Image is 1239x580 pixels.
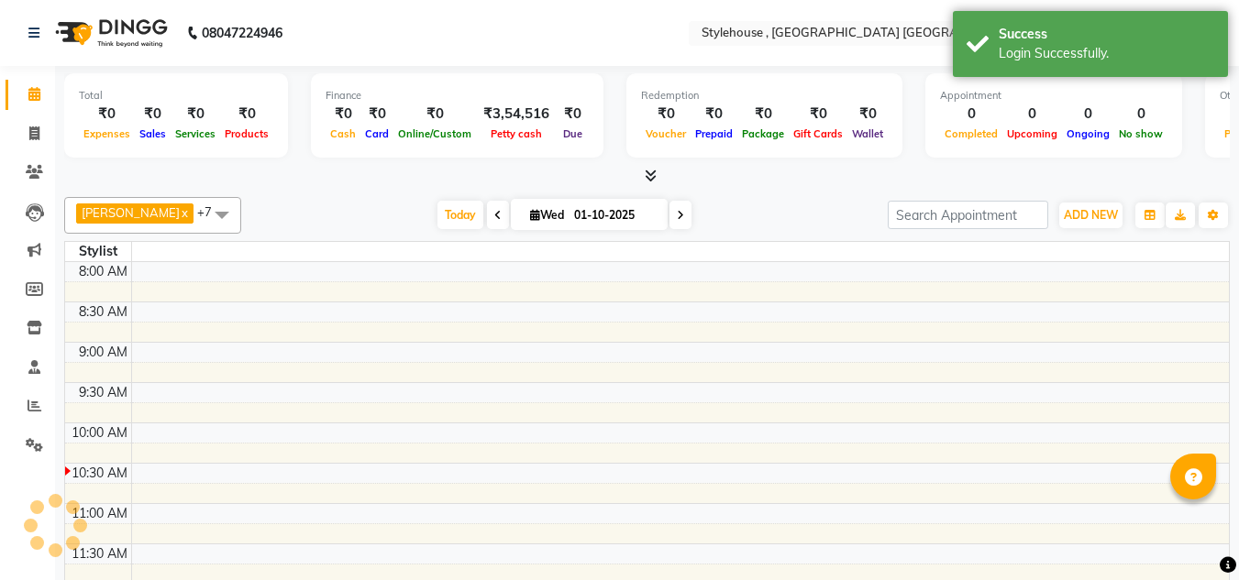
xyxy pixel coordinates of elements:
div: Total [79,88,273,104]
span: Ongoing [1062,127,1114,140]
span: Products [220,127,273,140]
span: Cash [326,127,360,140]
div: 10:00 AM [68,423,131,443]
div: ₹0 [737,104,789,125]
div: Redemption [641,88,888,104]
div: ₹0 [79,104,135,125]
span: +7 [197,204,226,219]
div: Success [999,25,1214,44]
input: 2025-10-01 [569,202,660,229]
span: Today [437,201,483,229]
div: 0 [940,104,1002,125]
span: Wed [525,208,569,222]
div: ₹0 [135,104,171,125]
span: Gift Cards [789,127,847,140]
span: Upcoming [1002,127,1062,140]
div: Login Successfully. [999,44,1214,63]
span: [PERSON_NAME] [82,205,180,220]
span: Voucher [641,127,691,140]
div: 0 [1114,104,1167,125]
div: ₹0 [171,104,220,125]
span: Card [360,127,393,140]
span: No show [1114,127,1167,140]
span: Expenses [79,127,135,140]
span: Package [737,127,789,140]
div: Appointment [940,88,1167,104]
span: Due [559,127,587,140]
div: Stylist [65,242,131,261]
div: ₹0 [847,104,888,125]
div: ₹0 [557,104,589,125]
span: Prepaid [691,127,737,140]
div: 11:00 AM [68,504,131,523]
span: Services [171,127,220,140]
b: 08047224946 [202,7,282,59]
a: x [180,205,188,220]
div: ₹0 [641,104,691,125]
div: 10:30 AM [68,464,131,483]
span: Online/Custom [393,127,476,140]
div: 0 [1002,104,1062,125]
span: Petty cash [486,127,547,140]
div: 9:30 AM [75,383,131,402]
div: 9:00 AM [75,343,131,362]
div: 8:00 AM [75,262,131,281]
div: Finance [326,88,589,104]
div: ₹0 [360,104,393,125]
div: 0 [1062,104,1114,125]
div: ₹0 [326,104,360,125]
div: ₹0 [691,104,737,125]
img: logo [47,7,172,59]
div: ₹0 [220,104,273,125]
span: ADD NEW [1064,208,1118,222]
div: 8:30 AM [75,302,131,322]
button: ADD NEW [1059,202,1123,228]
div: ₹0 [393,104,476,125]
input: Search Appointment [888,201,1048,229]
div: ₹3,54,516 [476,104,557,125]
span: Wallet [847,127,888,140]
span: Sales [135,127,171,140]
span: Completed [940,127,1002,140]
div: ₹0 [789,104,847,125]
div: 11:30 AM [68,544,131,564]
